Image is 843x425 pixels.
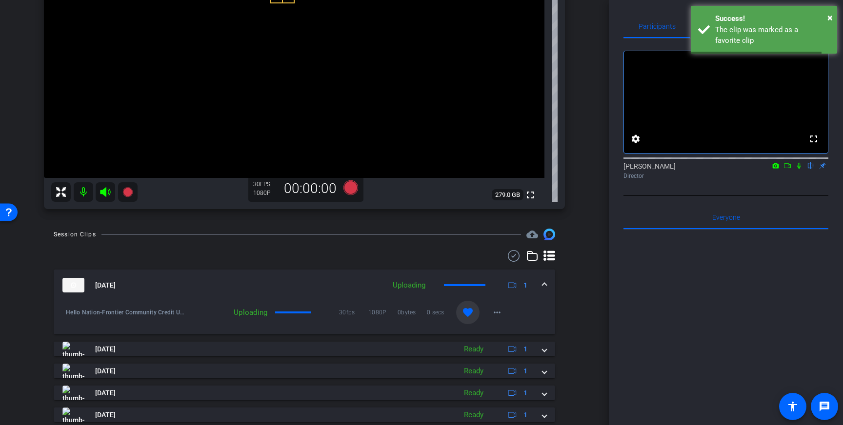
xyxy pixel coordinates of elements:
[492,189,523,201] span: 279.0 GB
[787,401,799,412] mat-icon: accessibility
[715,13,830,24] div: Success!
[524,189,536,201] mat-icon: fullscreen
[95,280,116,290] span: [DATE]
[827,10,833,25] button: Close
[95,344,116,354] span: [DATE]
[54,301,555,334] div: thumb-nail[DATE]Uploading1
[54,364,555,378] mat-expansion-panel-header: thumb-nail[DATE]Ready1
[459,409,488,421] div: Ready
[462,307,474,318] mat-icon: favorite
[253,180,278,188] div: 30
[819,401,830,412] mat-icon: message
[639,23,676,30] span: Participants
[623,172,828,180] div: Director
[368,308,398,317] span: 1080P
[253,189,278,197] div: 1080P
[66,308,187,317] span: Hello Nation-Frontier Community Credit Union-2025-08-25-15-11-02-723-0
[54,342,555,356] mat-expansion-panel-header: thumb-nail[DATE]Ready1
[95,366,116,376] span: [DATE]
[339,308,368,317] span: 30fps
[459,387,488,399] div: Ready
[62,342,84,356] img: thumb-nail
[62,407,84,422] img: thumb-nail
[523,280,527,290] span: 1
[491,307,503,318] mat-icon: more_horiz
[278,180,343,197] div: 00:00:00
[54,230,96,239] div: Session Clips
[459,344,488,355] div: Ready
[54,386,555,400] mat-expansion-panel-header: thumb-nail[DATE]Ready1
[523,344,527,354] span: 1
[715,24,830,46] div: The clip was marked as a favorite clip
[54,407,555,422] mat-expansion-panel-header: thumb-nail[DATE]Ready1
[62,386,84,400] img: thumb-nail
[427,308,456,317] span: 0 secs
[630,133,642,145] mat-icon: settings
[827,12,833,23] span: ×
[62,364,84,378] img: thumb-nail
[54,270,555,301] mat-expansion-panel-header: thumb-nail[DATE]Uploading1
[398,308,427,317] span: 0bytes
[523,388,527,398] span: 1
[388,280,430,291] div: Uploading
[543,229,555,240] img: Session clips
[523,366,527,376] span: 1
[526,229,538,240] span: Destinations for your clips
[523,410,527,420] span: 1
[95,388,116,398] span: [DATE]
[187,308,272,317] div: Uploading
[526,229,538,240] mat-icon: cloud_upload
[808,133,820,145] mat-icon: fullscreen
[623,161,828,180] div: [PERSON_NAME]
[459,366,488,377] div: Ready
[95,410,116,420] span: [DATE]
[712,214,740,221] span: Everyone
[260,181,270,188] span: FPS
[62,278,84,292] img: thumb-nail
[805,161,817,170] mat-icon: flip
